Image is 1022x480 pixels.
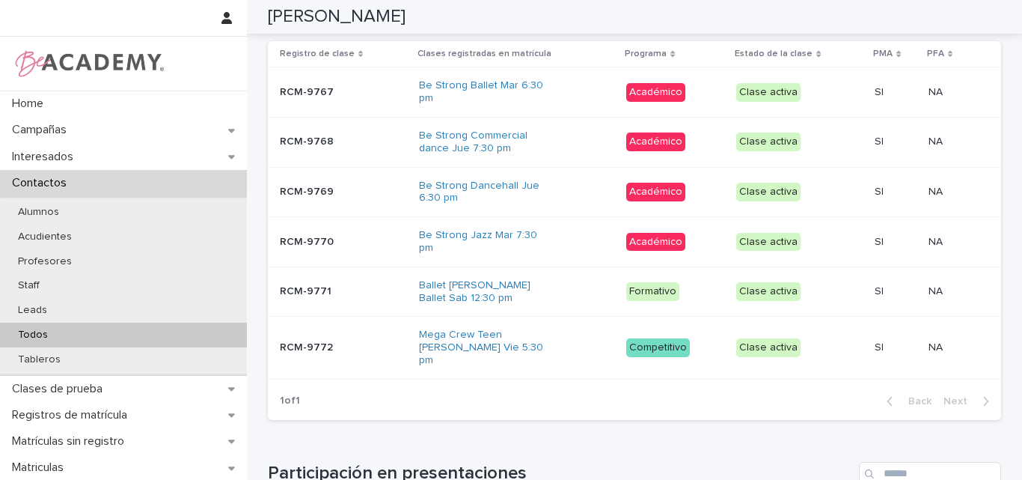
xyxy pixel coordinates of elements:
[6,231,84,243] p: Acudientes
[6,329,60,341] p: Todos
[419,79,544,105] a: Be Strong Ballet Mar 6:30 pm
[280,133,337,148] p: RCM-9768
[626,338,690,357] div: Competitivo
[419,229,544,255] a: Be Strong Jazz Mar 7:30 pm
[268,67,1001,118] tr: RCM-9767RCM-9767 Be Strong Ballet Mar 6:30 pm AcadémicoClase activaSISI NANA
[6,434,136,449] p: Matrículas sin registro
[928,133,946,148] p: NA
[6,255,84,268] p: Profesores
[873,46,893,62] p: PMA
[875,233,887,249] p: SI
[6,382,114,396] p: Clases de prueba
[928,338,946,354] p: NA
[875,133,887,148] p: SI
[6,123,79,137] p: Campañas
[6,279,52,292] p: Staff
[419,130,544,155] a: Be Strong Commercial dance Jue 7:30 pm
[280,282,334,298] p: RCM-9771
[736,83,801,102] div: Clase activa
[6,353,73,366] p: Tableros
[419,279,544,305] a: Ballet [PERSON_NAME] Ballet Sab 12:30 pm
[625,46,667,62] p: Programa
[12,49,165,79] img: WPrjXfSUmiLcdUfaYY4Q
[268,267,1001,317] tr: RCM-9771RCM-9771 Ballet [PERSON_NAME] Ballet Sab 12:30 pm FormativoClase activaSISI NANA
[875,183,887,198] p: SI
[899,396,931,407] span: Back
[6,408,139,422] p: Registros de matrícula
[928,282,946,298] p: NA
[927,46,944,62] p: PFA
[268,6,406,28] h2: [PERSON_NAME]
[626,183,685,201] div: Académico
[875,395,937,408] button: Back
[928,83,946,99] p: NA
[626,233,685,252] div: Académico
[268,383,312,419] p: 1 of 1
[419,180,544,205] a: Be Strong Dancehall Jue 6:30 pm
[6,150,85,164] p: Interesados
[268,317,1001,379] tr: RCM-9772RCM-9772 Mega Crew Teen [PERSON_NAME] Vie 5:30 pm CompetitivoClase activaSISI NANA
[419,329,544,366] a: Mega Crew Teen [PERSON_NAME] Vie 5:30 pm
[736,183,801,201] div: Clase activa
[937,395,1001,408] button: Next
[6,97,55,111] p: Home
[6,176,79,190] p: Contactos
[943,396,976,407] span: Next
[875,338,887,354] p: SI
[736,133,801,151] div: Clase activa
[736,233,801,252] div: Clase activa
[736,338,801,357] div: Clase activa
[268,117,1001,167] tr: RCM-9768RCM-9768 Be Strong Commercial dance Jue 7:30 pm AcadémicoClase activaSISI NANA
[626,133,685,151] div: Académico
[417,46,551,62] p: Clases registradas en matrícula
[280,183,337,198] p: RCM-9769
[928,183,946,198] p: NA
[735,46,813,62] p: Estado de la clase
[736,282,801,301] div: Clase activa
[928,233,946,249] p: NA
[268,217,1001,267] tr: RCM-9770RCM-9770 Be Strong Jazz Mar 7:30 pm AcadémicoClase activaSISI NANA
[268,167,1001,217] tr: RCM-9769RCM-9769 Be Strong Dancehall Jue 6:30 pm AcadémicoClase activaSISI NANA
[280,83,337,99] p: RCM-9767
[626,282,679,301] div: Formativo
[6,461,76,475] p: Matriculas
[626,83,685,102] div: Académico
[280,46,355,62] p: Registro de clase
[875,83,887,99] p: SI
[6,206,71,219] p: Alumnos
[280,338,336,354] p: RCM-9772
[6,304,59,317] p: Leads
[280,233,337,249] p: RCM-9770
[875,282,887,298] p: SI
